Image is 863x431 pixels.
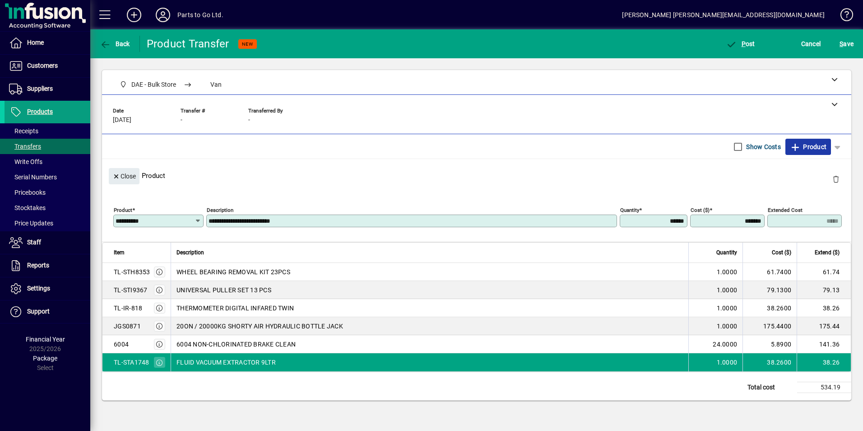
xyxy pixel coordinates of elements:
td: 38.26 [797,353,851,371]
td: 38.2600 [742,299,797,317]
span: Customers [27,62,58,69]
span: Suppliers [27,85,53,92]
div: TL-STI9367 [114,286,148,295]
button: Add [120,7,148,23]
span: Price Updates [9,220,53,227]
mat-label: Cost ($) [691,207,710,213]
td: 1.0000 [688,299,742,317]
div: TL-IR-818 [114,304,142,313]
td: 175.44 [797,317,851,335]
mat-label: Product [114,207,132,213]
div: Parts to Go Ltd. [177,8,223,22]
mat-label: Quantity [620,207,639,213]
div: TL-STA1748 [114,358,149,367]
span: S [840,40,843,47]
label: Show Costs [744,142,781,151]
mat-label: Extended Cost [768,207,803,213]
span: Financial Year [26,336,65,343]
td: 79.13 [797,281,851,299]
span: Close [112,169,136,184]
td: 38.26 [797,299,851,317]
td: 1.0000 [688,263,742,281]
td: 24.0000 [688,335,742,353]
span: Stocktakes [9,204,46,211]
td: 1.0000 [688,353,742,371]
button: Profile [148,7,177,23]
span: Description [176,248,204,258]
a: Knowledge Base [834,2,852,31]
span: Receipts [9,127,38,135]
span: Transfers [9,143,41,150]
span: WHEEL BEARING REMOVAL KIT 23PCS [176,267,290,276]
span: NEW [242,41,253,47]
span: Extend ($) [815,248,840,258]
span: Products [27,108,53,115]
span: Staff [27,239,41,246]
div: 6004 [114,340,129,349]
a: Customers [5,55,90,77]
button: Back [97,36,132,52]
button: Close [109,168,139,184]
div: [PERSON_NAME] [PERSON_NAME][EMAIL_ADDRESS][DOMAIN_NAME] [622,8,825,22]
a: Pricebooks [5,185,90,200]
td: 79.1300 [742,281,797,299]
span: ost [726,40,755,47]
span: Serial Numbers [9,173,57,181]
a: Settings [5,277,90,300]
span: Cancel [801,37,821,51]
span: Pricebooks [9,189,46,196]
span: Package [33,355,57,362]
span: Item [114,248,125,258]
a: Suppliers [5,78,90,100]
span: Home [27,39,44,46]
span: Reports [27,262,49,269]
td: 141.36 [797,335,851,353]
span: [DATE] [113,117,131,124]
td: 61.74 [797,263,851,281]
div: TL-STH8353 [114,267,150,276]
td: 61.7400 [742,263,797,281]
span: P [742,40,746,47]
span: 20ON / 20000KG SHORTY AIR HYDRAULIC BOTTLE JACK [176,322,343,331]
span: Support [27,308,50,315]
button: Product [785,139,831,155]
td: 1.0000 [688,317,742,335]
span: - [248,117,250,124]
span: Settings [27,285,50,292]
td: 1.0000 [688,281,742,299]
td: 534.19 [797,382,851,393]
button: Delete [825,168,847,190]
a: Support [5,300,90,323]
span: 6004 NON-CHLORINATED BRAKE CLEAN [176,340,296,349]
td: 5.8900 [742,335,797,353]
span: THERMOMETER DIGITAL INFARED TWIN [176,304,294,313]
button: Cancel [799,36,823,52]
div: Product [102,159,851,192]
td: Total cost [743,382,797,393]
span: - [181,117,182,124]
span: Quantity [716,248,737,258]
span: UNIVERSAL PULLER SET 13 PCS [176,286,271,295]
app-page-header-button: Delete [825,175,847,183]
a: Stocktakes [5,200,90,215]
mat-label: Description [207,207,233,213]
span: Write Offs [9,158,42,165]
a: Write Offs [5,154,90,169]
button: Save [837,36,856,52]
a: Serial Numbers [5,169,90,185]
td: 175.4400 [742,317,797,335]
a: Staff [5,231,90,254]
span: Product [790,140,826,154]
app-page-header-button: Close [107,172,142,180]
a: Home [5,32,90,54]
span: Cost ($) [772,248,791,258]
span: FLUID VACUUM EXTRACTOR 9LTR [176,358,276,367]
span: Back [100,40,130,47]
td: 38.2600 [742,353,797,371]
a: Transfers [5,139,90,154]
div: JGS0871 [114,322,141,331]
span: ave [840,37,854,51]
button: Post [724,36,757,52]
a: Reports [5,254,90,277]
a: Receipts [5,123,90,139]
